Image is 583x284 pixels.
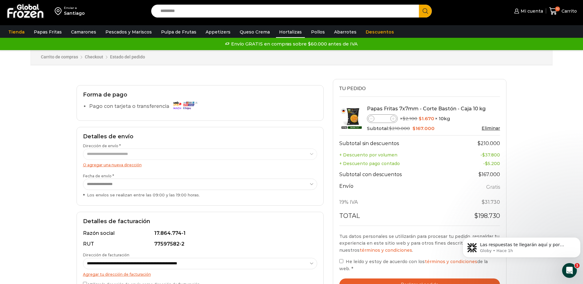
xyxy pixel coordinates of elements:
[562,263,577,278] iframe: Intercom live chat
[389,125,392,131] span: $
[455,159,500,168] td: -
[519,8,543,14] span: Mi cuenta
[41,54,78,60] a: Carrito de compras
[339,210,455,226] th: Total
[83,230,153,237] div: Razón social
[31,26,65,38] a: Papas Fritas
[308,26,328,38] a: Pollos
[478,140,481,146] span: $
[485,161,488,166] span: $
[83,272,151,277] a: Agregar tu dirección de facturación
[83,173,317,198] label: Fecha de envío *
[367,106,486,112] a: Papas Fritas 7x7mm - Corte Bastón - Caja 10 kg
[455,151,500,159] td: -
[474,212,478,219] span: $
[419,116,434,121] bdi: 1.670
[203,26,234,38] a: Appetizers
[64,10,85,16] div: Santiago
[83,92,317,98] h2: Forma de pago
[64,6,85,10] div: Enviar a
[83,143,317,160] label: Dirección de envío *
[367,114,500,123] div: × × 10kg
[89,101,201,112] label: Pago con tarjeta o transferencia
[83,148,317,160] select: Dirección de envío *
[83,258,317,269] select: Dirección de facturación
[425,259,477,264] a: términos y condiciones
[374,115,390,122] input: Product quantity
[83,163,142,167] a: O agregar una nueva dirección
[339,259,343,263] input: He leído y estoy de acuerdo con lostérminos y condicionesde la web. *
[485,161,500,166] bdi: 5.200
[5,26,28,38] a: Tienda
[482,199,485,205] span: $
[154,230,313,237] div: 17.864.774-1
[482,152,485,158] span: $
[560,8,577,14] span: Carrito
[102,26,155,38] a: Pescados y Mariscos
[83,218,317,225] h2: Detalles de facturación
[331,26,360,38] a: Abarrotes
[479,172,500,177] bdi: 167.000
[460,224,583,267] iframe: Intercom notifications mensaje
[83,133,317,140] h2: Detalles de envío
[83,179,317,190] select: Fecha de envío * Los envíos se realizan entre las 09:00 y las 19:00 horas.
[482,125,500,131] a: Eliminar
[412,125,435,131] bdi: 167.000
[367,125,500,132] div: Subtotal:
[339,168,455,182] th: Subtotal con descuentos
[363,26,397,38] a: Descuentos
[339,85,366,92] span: Tu pedido
[482,199,500,205] span: 31.730
[339,182,455,195] th: Envío
[55,6,64,16] img: address-field-icon.svg
[575,263,580,268] span: 1
[339,151,455,159] th: + Descuento por volumen
[339,195,455,210] th: 19% IVA
[237,26,273,38] a: Queso Crema
[479,172,482,177] span: $
[474,212,500,219] bdi: 198.730
[339,233,500,254] p: Tus datos personales se utilizarán para procesar tu pedido, respaldar tu experiencia en este siti...
[171,100,199,111] img: Pago con tarjeta o transferencia
[486,183,500,192] label: Gratis
[276,26,305,38] a: Hortalizas
[412,125,416,131] span: $
[389,125,410,131] bdi: 210.000
[419,5,432,18] button: Search button
[403,116,405,121] span: $
[154,241,313,248] div: 77597582-2
[351,266,353,271] abbr: requerido
[83,252,317,269] label: Dirección de facturación
[339,159,455,168] th: + Descuento pago contado
[158,26,199,38] a: Pulpa de Frutas
[478,140,500,146] bdi: 210.000
[549,4,577,18] a: 10 Carrito
[68,26,99,38] a: Camarones
[339,136,455,151] th: Subtotal sin descuentos
[419,116,422,121] span: $
[339,259,488,271] span: He leído y estoy de acuerdo con los de la web.
[360,247,412,253] a: términos y condiciones
[83,241,153,248] div: RUT
[482,152,500,158] bdi: 37.800
[83,192,317,198] div: Los envíos se realizan entre las 09:00 y las 19:00 horas.
[555,6,560,11] span: 10
[513,5,543,17] a: Mi cuenta
[403,116,417,121] bdi: 2.100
